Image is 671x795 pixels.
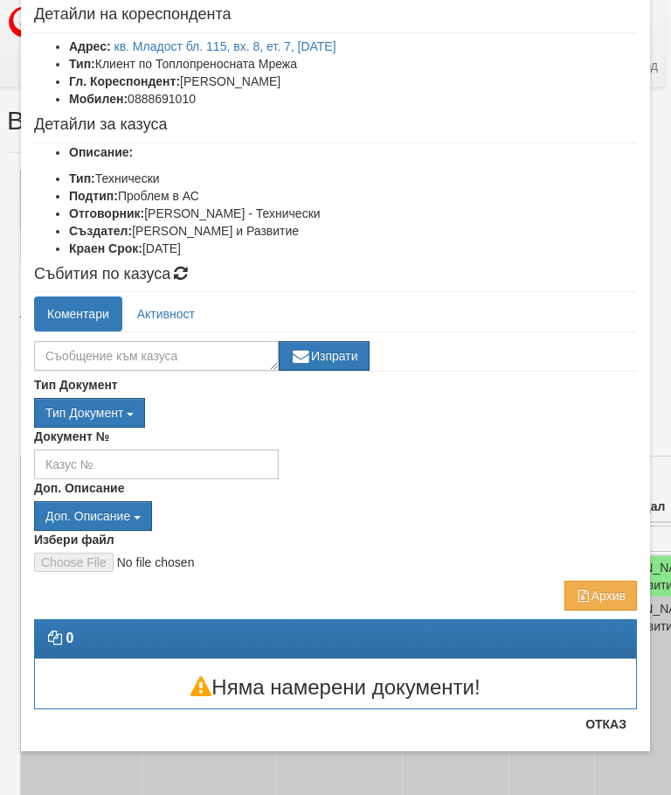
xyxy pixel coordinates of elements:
[45,406,123,420] span: Тип Документ
[69,57,95,71] b: Тип:
[69,92,128,106] b: Мобилен:
[34,450,279,479] input: Казус №
[34,6,637,24] h4: Детайли на кореспондента
[69,205,637,222] li: [PERSON_NAME] - Технически
[34,428,109,445] label: Документ №
[34,296,122,331] a: Коментари
[564,581,637,610] button: Архив
[66,631,73,645] strong: 0
[34,501,637,531] div: Двоен клик, за изчистване на избраната стойност.
[69,224,132,238] b: Създател:
[69,73,637,90] li: [PERSON_NAME]
[69,206,144,220] b: Отговорник:
[34,266,637,283] h4: Събития по казуса
[279,341,370,371] button: Изпрати
[69,39,111,53] b: Адрес:
[34,116,637,134] h4: Детайли за казуса
[69,171,95,185] b: Тип:
[69,74,180,88] b: Гл. Кореспондент:
[69,241,142,255] b: Краен Срок:
[45,509,130,523] span: Доп. Описание
[69,240,637,257] li: [DATE]
[34,531,114,548] label: Избери файл
[124,296,208,331] a: Активност
[34,501,152,531] button: Доп. Описание
[69,187,637,205] li: Проблем в АС
[35,676,636,699] h3: Няма намерени документи!
[34,376,118,394] label: Тип Документ
[114,39,336,53] a: кв. Младост бл. 115, вх. 8, ет. 7, [DATE]
[34,398,637,428] div: Двоен клик, за изчистване на избраната стойност.
[69,189,118,203] b: Подтип:
[69,55,637,73] li: Клиент по Топлопреносната Мрежа
[69,170,637,187] li: Технически
[69,222,637,240] li: [PERSON_NAME] и Развитие
[34,479,124,497] label: Доп. Описание
[69,90,637,108] li: 0888691010
[575,710,637,738] button: Отказ
[34,398,145,428] button: Тип Документ
[69,145,133,159] b: Описание:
